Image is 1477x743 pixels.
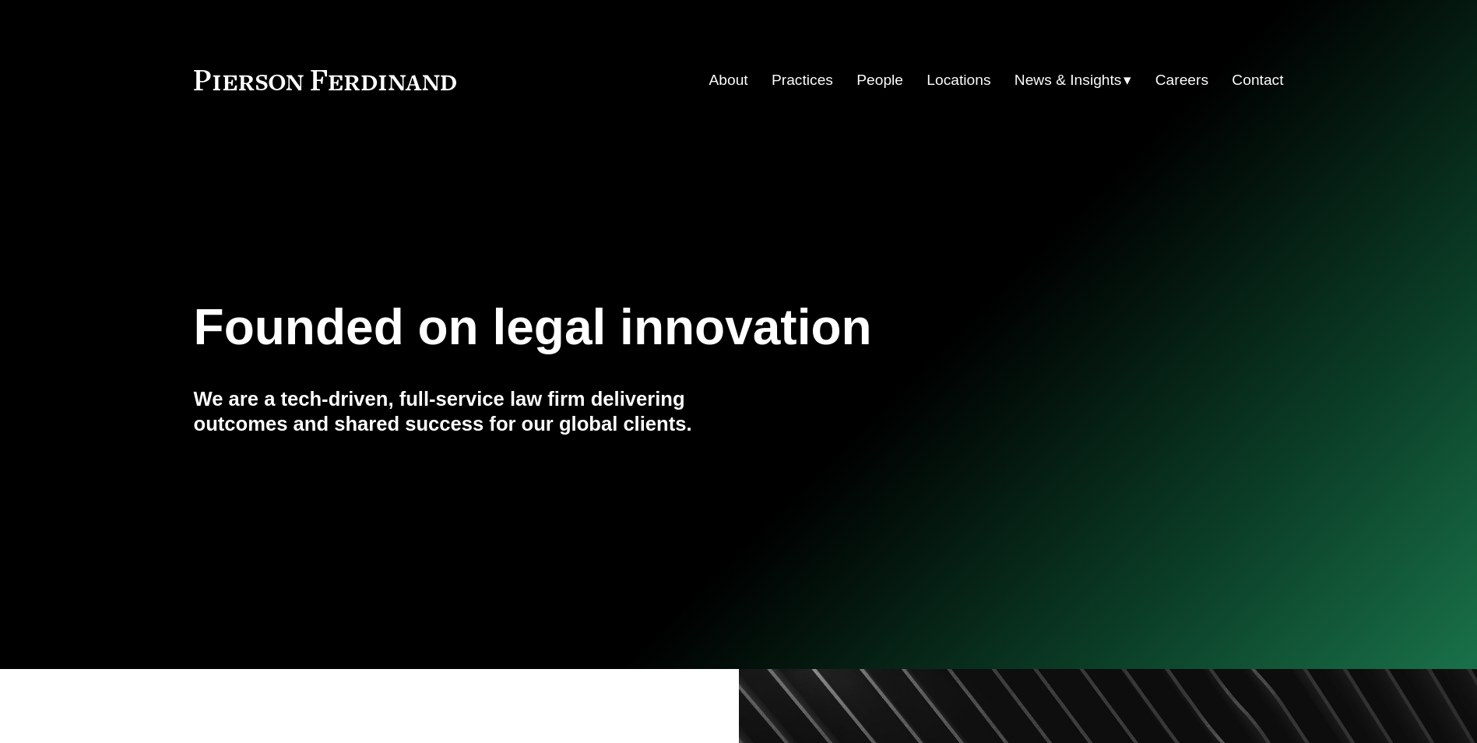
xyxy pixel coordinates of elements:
h1: Founded on legal innovation [194,299,1102,356]
a: People [856,65,903,95]
h4: We are a tech-driven, full-service law firm delivering outcomes and shared success for our global... [194,386,739,437]
a: About [709,65,748,95]
a: folder dropdown [1015,65,1132,95]
a: Locations [927,65,990,95]
a: Contact [1232,65,1283,95]
a: Practices [772,65,833,95]
a: Careers [1155,65,1208,95]
span: News & Insights [1015,67,1122,94]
